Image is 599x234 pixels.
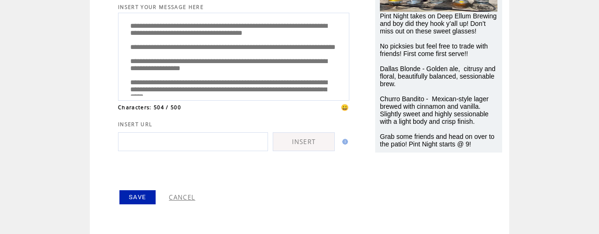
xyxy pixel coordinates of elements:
[118,104,181,111] span: Characters: 504 / 500
[169,193,195,202] a: CANCEL
[118,121,152,128] span: INSERT URL
[119,190,156,204] a: SAVE
[273,132,335,151] a: INSERT
[339,139,348,145] img: help.gif
[380,12,497,148] span: Pint Night takes on Deep Ellum Brewing and boy did they hook y’all up! Don’t miss out on these sw...
[341,103,349,112] span: 😀
[118,4,204,10] span: INSERT YOUR MESSAGE HERE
